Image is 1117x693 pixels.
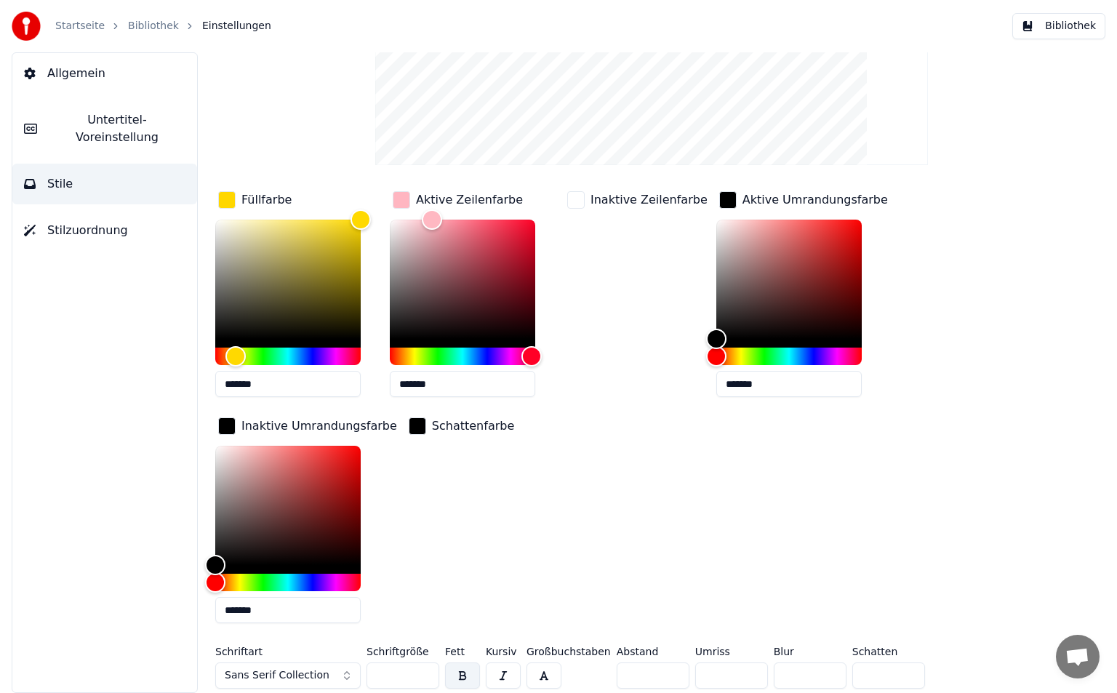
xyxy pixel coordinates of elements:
nav: breadcrumb [55,19,271,33]
label: Umriss [695,646,768,657]
button: Inaktive Zeilenfarbe [564,188,710,212]
div: Color [716,220,862,339]
label: Blur [774,646,846,657]
span: Sans Serif Collection [225,668,329,683]
img: youka [12,12,41,41]
button: Untertitel-Voreinstellung [12,100,197,158]
div: Color [215,220,361,339]
div: Inaktive Zeilenfarbe [590,191,708,209]
label: Abstand [617,646,689,657]
button: Stilzuordnung [12,210,197,251]
a: Startseite [55,19,105,33]
label: Schriftgröße [367,646,439,657]
div: Color [215,446,361,565]
span: Stilzuordnung [47,222,128,239]
label: Fett [445,646,480,657]
button: Füllfarbe [215,188,295,212]
div: Hue [215,348,361,365]
div: Schattenfarbe [432,417,514,435]
button: Bibliothek [1012,13,1105,39]
span: Einstellungen [202,19,271,33]
span: Untertitel-Voreinstellung [49,111,185,146]
label: Großbuchstaben [527,646,611,657]
button: Inaktive Umrandungsfarbe [215,414,400,438]
span: Allgemein [47,65,105,82]
button: Stile [12,164,197,204]
button: Schattenfarbe [406,414,517,438]
button: Aktive Zeilenfarbe [390,188,526,212]
div: Aktive Zeilenfarbe [416,191,523,209]
div: Inaktive Umrandungsfarbe [241,417,397,435]
label: Schriftart [215,646,361,657]
label: Schatten [852,646,925,657]
div: Füllfarbe [241,191,292,209]
div: Hue [390,348,535,365]
div: Hue [716,348,862,365]
button: Aktive Umrandungsfarbe [716,188,891,212]
button: Allgemein [12,53,197,94]
div: Aktive Umrandungsfarbe [742,191,888,209]
a: Bibliothek [128,19,179,33]
div: Hue [215,574,361,591]
div: Chat öffnen [1056,635,1100,678]
label: Kursiv [486,646,521,657]
span: Stile [47,175,73,193]
div: Color [390,220,535,339]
